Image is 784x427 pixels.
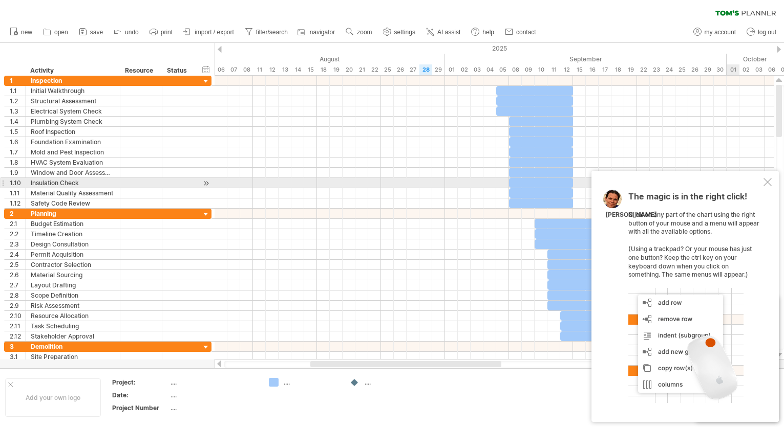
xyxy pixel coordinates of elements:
[10,270,25,280] div: 2.6
[522,64,535,75] div: Tuesday, 9 September 2025
[628,191,747,207] span: The magic is in the right click!
[279,64,291,75] div: Wednesday, 13 August 2025
[10,178,25,188] div: 1.10
[31,219,115,229] div: Budget Estimation
[365,378,420,387] div: ....
[758,29,776,36] span: log out
[407,64,419,75] div: Wednesday, 27 August 2025
[705,29,736,36] span: my account
[5,378,101,417] div: Add your own logo
[31,96,115,106] div: Structural Assessment
[10,198,25,208] div: 1.12
[31,290,115,300] div: Scope Definition
[31,158,115,167] div: HVAC System Evaluation
[171,378,257,387] div: ....
[10,280,25,290] div: 2.7
[112,403,168,412] div: Project Number
[10,117,25,126] div: 1.4
[368,64,381,75] div: Friday, 22 August 2025
[181,26,237,39] a: import / export
[624,64,637,75] div: Friday, 19 September 2025
[31,301,115,310] div: Risk Assessment
[195,29,234,36] span: import / export
[31,86,115,96] div: Initial Walkthrough
[240,64,253,75] div: Friday, 8 August 2025
[10,86,25,96] div: 1.1
[227,64,240,75] div: Thursday, 7 August 2025
[394,64,407,75] div: Tuesday, 26 August 2025
[423,26,463,39] a: AI assist
[31,260,115,269] div: Contractor Selection
[310,29,335,36] span: navigator
[10,106,25,116] div: 1.3
[765,64,778,75] div: Monday, 6 October 2025
[573,64,586,75] div: Monday, 15 September 2025
[31,229,115,239] div: Timeline Creation
[10,321,25,331] div: 2.11
[483,64,496,75] div: Thursday, 4 September 2025
[31,117,115,126] div: Plumbing System Check
[432,64,445,75] div: Friday, 29 August 2025
[253,64,266,75] div: Monday, 11 August 2025
[161,29,173,36] span: print
[628,245,752,278] span: (Using a trackpad? Or your mouse has just one button? Keep the ctrl key on your keyboard down whe...
[31,280,115,290] div: Layout Drafting
[10,188,25,198] div: 1.11
[112,391,168,399] div: Date:
[10,260,25,269] div: 2.5
[458,64,471,75] div: Tuesday, 2 September 2025
[10,96,25,106] div: 1.2
[482,29,494,36] span: help
[125,65,156,76] div: Resource
[31,76,115,85] div: Inspection
[10,331,25,341] div: 2.12
[535,64,547,75] div: Wednesday, 10 September 2025
[469,26,497,39] a: help
[611,64,624,75] div: Thursday, 18 September 2025
[355,64,368,75] div: Thursday, 21 August 2025
[291,64,304,75] div: Thursday, 14 August 2025
[90,29,103,36] span: save
[304,64,317,75] div: Friday, 15 August 2025
[176,54,445,64] div: August 2025
[10,229,25,239] div: 2.2
[167,65,189,76] div: Status
[445,54,727,64] div: September 2025
[317,64,330,75] div: Monday, 18 August 2025
[547,64,560,75] div: Thursday, 11 September 2025
[31,188,115,198] div: Material Quality Assessment
[111,26,142,39] a: undo
[296,26,338,39] a: navigator
[739,64,752,75] div: Thursday, 2 October 2025
[10,250,25,259] div: 2.4
[54,29,68,36] span: open
[701,64,714,75] div: Monday, 29 September 2025
[10,76,25,85] div: 1
[31,250,115,259] div: Permit Acquisition
[30,65,114,76] div: Activity
[10,342,25,351] div: 3
[714,64,727,75] div: Tuesday, 30 September 2025
[7,26,35,39] a: new
[445,64,458,75] div: Monday, 1 September 2025
[21,29,32,36] span: new
[31,137,115,147] div: Foundation Examination
[31,352,115,362] div: Site Preparation
[31,106,115,116] div: Electrical System Check
[343,26,375,39] a: zoom
[605,211,657,219] div: [PERSON_NAME]
[10,137,25,147] div: 1.6
[201,178,211,189] div: scroll to activity
[10,239,25,249] div: 2.3
[650,64,663,75] div: Tuesday, 23 September 2025
[31,209,115,218] div: Planning
[496,64,509,75] div: Friday, 5 September 2025
[10,301,25,310] div: 2.9
[10,219,25,229] div: 2.1
[31,342,115,351] div: Demolition
[586,64,599,75] div: Tuesday, 16 September 2025
[471,64,483,75] div: Wednesday, 3 September 2025
[10,290,25,300] div: 2.8
[419,64,432,75] div: Thursday, 28 August 2025
[381,64,394,75] div: Monday, 25 August 2025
